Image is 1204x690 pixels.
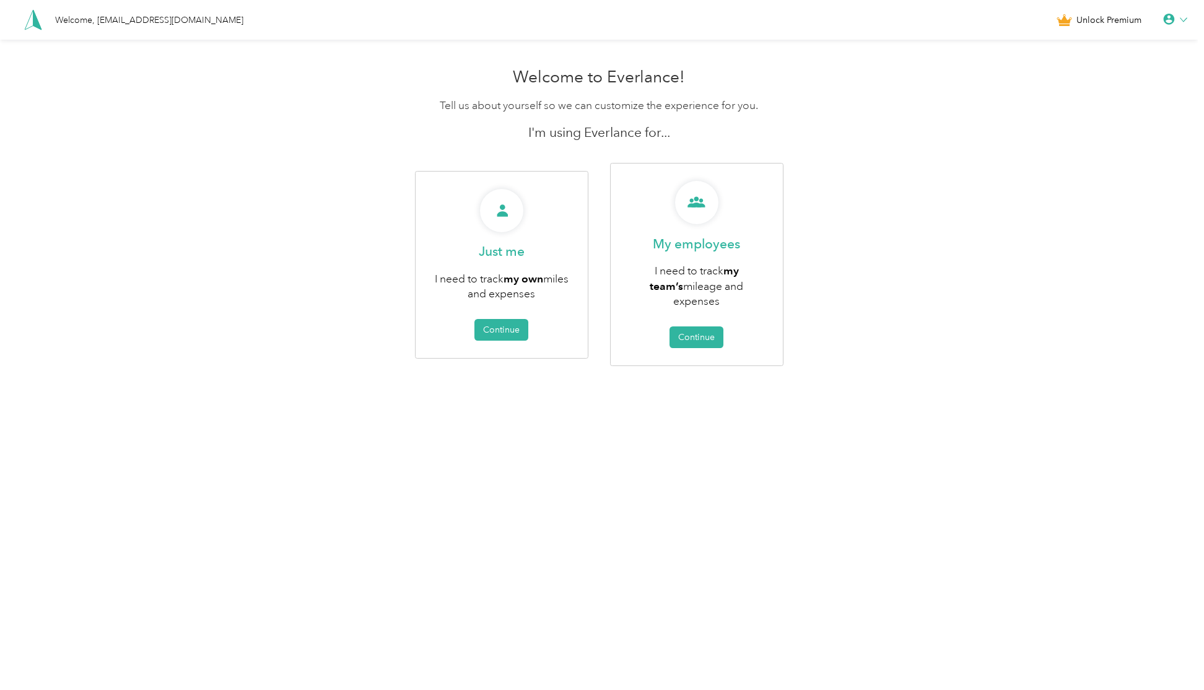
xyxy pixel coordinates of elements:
[55,14,243,27] div: Welcome, [EMAIL_ADDRESS][DOMAIN_NAME]
[300,124,899,141] p: I'm using Everlance for...
[479,243,525,260] p: Just me
[504,272,543,285] b: my own
[653,235,740,253] p: My employees
[1135,621,1204,690] iframe: Everlance-gr Chat Button Frame
[300,98,899,113] p: Tell us about yourself so we can customize the experience for you.
[1076,14,1141,27] span: Unlock Premium
[300,68,899,87] h1: Welcome to Everlance!
[670,326,723,348] button: Continue
[650,264,739,292] b: my team’s
[650,264,743,308] span: I need to track mileage and expenses
[474,319,528,341] button: Continue
[435,272,569,301] span: I need to track miles and expenses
